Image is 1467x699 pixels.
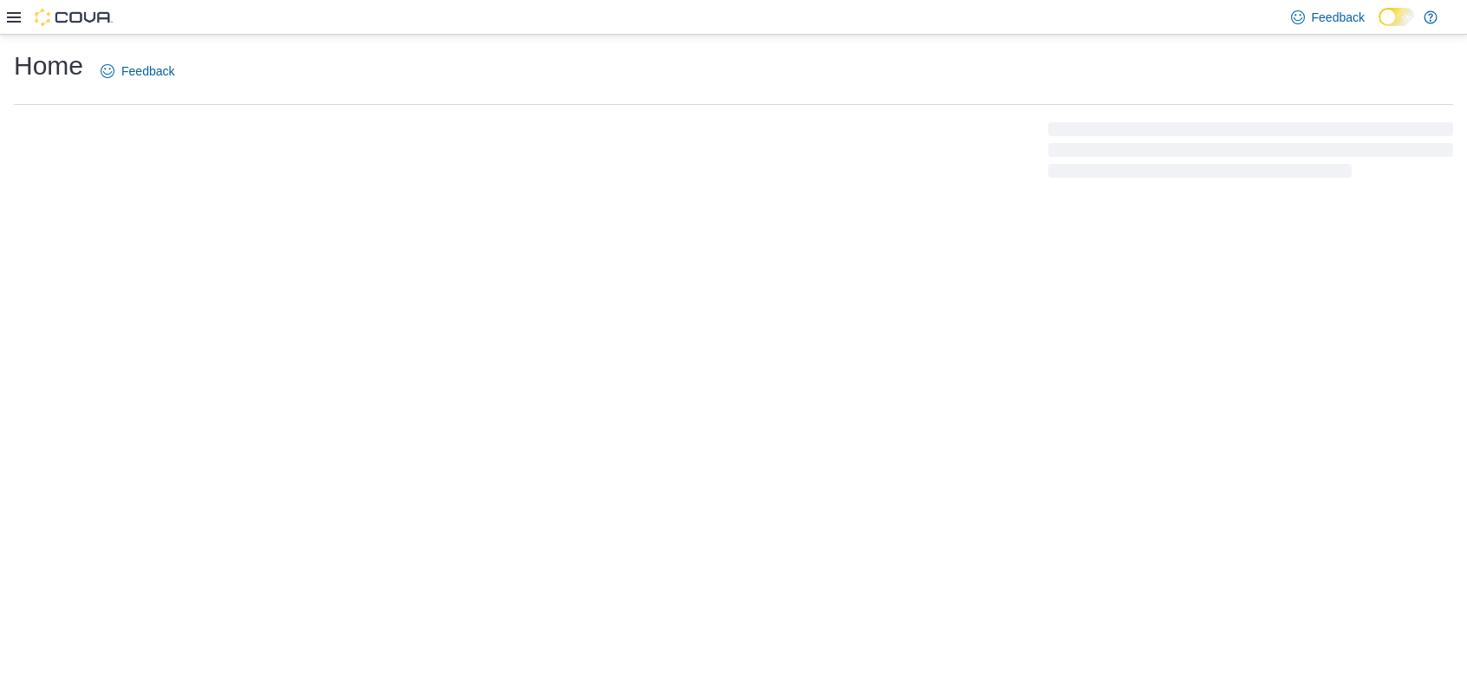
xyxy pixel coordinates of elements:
[35,9,113,26] img: Cova
[1312,9,1365,26] span: Feedback
[94,54,181,88] a: Feedback
[1379,8,1415,26] input: Dark Mode
[121,62,174,80] span: Feedback
[1048,126,1453,181] span: Loading
[1379,26,1379,27] span: Dark Mode
[14,49,83,83] h1: Home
